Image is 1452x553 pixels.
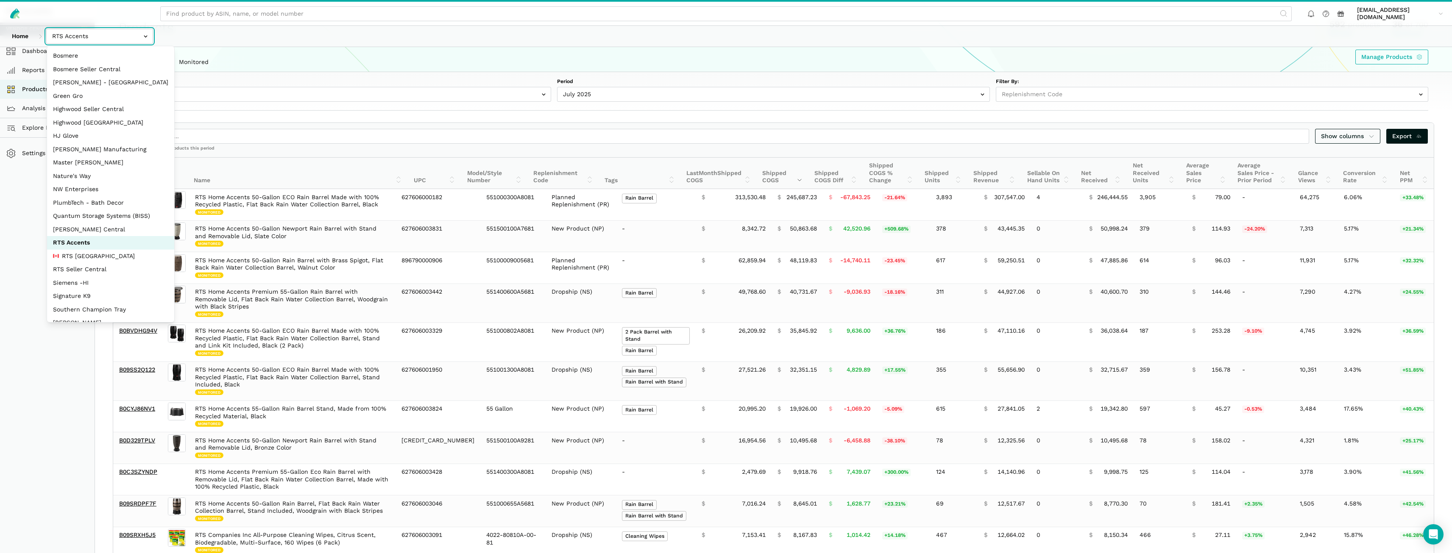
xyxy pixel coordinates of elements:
td: RTS Home Accents 50-Gallon ECO Rain Barrel Made with 100% Recycled Plastic, Flat Back Rain Water ... [189,361,395,400]
span: $ [829,327,832,335]
span: 4,829.89 [847,366,870,374]
td: 7,313 [1294,220,1338,252]
td: 7,290 [1294,283,1338,322]
span: Monitored [195,241,223,247]
span: $ [702,405,705,413]
span: 47,885.86 [1101,257,1128,264]
td: 17.65% [1338,400,1394,432]
span: $ [1089,437,1092,445]
th: Glance Views: activate to sort column ascending [1292,158,1337,189]
span: $ [1089,257,1092,264]
span: $ [829,366,832,374]
th: Net Received: activate to sort column ascending [1075,158,1126,189]
span: Monitored [195,209,223,215]
td: 5.17% [1338,252,1394,284]
td: 4.27% [1338,283,1394,322]
span: $ [778,288,781,296]
span: 19,342.80 [1101,405,1128,413]
button: Bosmere Seller Central [47,63,174,76]
td: RTS Home Accents 50-Gallon Rain Barrel with Brass Spigot, Flat Back Rain Water Collection Barrel,... [189,252,395,284]
td: 0 [1031,283,1083,322]
img: RTS Home Accents 50-Gallon ECO Rain Barrel Made with 100% Recycled Plastic, Flat Back Rain Water ... [168,325,186,342]
td: New Product (NP) [546,400,616,432]
span: +32.32% [1400,257,1426,265]
span: $ [829,194,832,201]
span: $ [1192,194,1196,201]
td: 125 [1134,464,1186,495]
img: RTS Home Accents 50-Gallon Rain Barrel with Brass Spigot, Flat Back Rain Water Collection Barrel,... [168,254,186,272]
span: $ [702,194,705,201]
span: $ [1192,225,1196,233]
span: $ [702,437,705,445]
a: Monitored [173,53,215,72]
td: 627606003428 [396,464,480,495]
td: - [1236,432,1294,464]
span: -24.20% [1242,225,1268,233]
span: 35,845.92 [790,327,817,335]
span: 246,444.55 [1097,194,1128,201]
td: RTS Home Accents Premium 55-Gallon Rain Barrel with Removable Lid, Flat Back Rain Water Collectio... [189,283,395,322]
td: 551500100A7681 [480,220,546,252]
button: Green Gro [47,89,174,103]
span: 32,351.15 [790,366,817,374]
span: $ [1192,327,1196,335]
input: Find product by ASIN, name, or model number [160,6,1292,21]
button: RTS Accents [47,236,174,250]
td: Planned Replenishment (PR) [546,189,616,220]
td: 4,745 [1294,322,1338,361]
img: RTS Companies Inc All-Purpose Cleaning Wipes, Citrus Scent, Biodegradable, Multi-Surface, 160 Wip... [168,529,186,547]
span: 26,209.92 [739,327,766,335]
span: 313,530.48 [735,194,766,201]
td: 359 [1134,361,1186,400]
span: 42,520.96 [843,225,870,233]
td: 310 [1134,283,1186,322]
span: $ [1192,405,1196,413]
span: $ [702,288,705,296]
span: $ [984,366,987,374]
td: 11,931 [1294,252,1338,284]
span: $ [984,257,987,264]
span: $ [702,225,705,233]
td: New Product (NP) [546,220,616,252]
input: Monthly [119,87,551,102]
span: 62,859.94 [739,257,766,264]
td: 3.92% [1338,322,1394,361]
span: $ [829,288,832,296]
span: 158.02 [1212,437,1230,445]
th: UPC: activate to sort column ascending [408,158,461,189]
td: 3,178 [1294,464,1338,495]
button: RTS [GEOGRAPHIC_DATA] [47,250,174,263]
td: 187 [1134,322,1186,361]
td: 551000802A8081 [480,322,546,361]
span: $ [702,257,705,264]
span: Show columns [1321,132,1374,141]
th: Tags: activate to sort column ascending [599,158,680,189]
span: Rain Barrel [622,405,657,415]
button: Nature's Way [47,170,174,183]
span: -21.64% [882,194,908,202]
span: 40,731.67 [790,288,817,296]
span: $ [702,327,705,335]
th: Shipped COGS Diff: activate to sort column ascending [808,158,863,189]
td: 3.43% [1338,361,1394,400]
th: Net PPM: activate to sort column ascending [1394,158,1434,189]
span: +36.59% [1400,328,1426,335]
td: - [616,464,696,495]
a: Show columns [1315,129,1380,144]
span: 44,927.06 [998,288,1025,296]
span: 156.78 [1212,366,1230,374]
button: Siemens -HI [47,276,174,290]
span: 8,342.72 [742,225,766,233]
span: 12,325.56 [998,437,1025,445]
td: - [1236,189,1294,220]
label: Period [557,78,989,86]
td: - [616,220,696,252]
span: $ [778,257,781,264]
a: B09SRXH5J5 [119,531,156,538]
span: $ [829,437,832,445]
a: Export [1386,129,1428,144]
span: $ [778,405,781,413]
span: 96.03 [1215,257,1230,264]
button: Highwood Seller Central [47,103,174,116]
span: $ [1192,437,1196,445]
